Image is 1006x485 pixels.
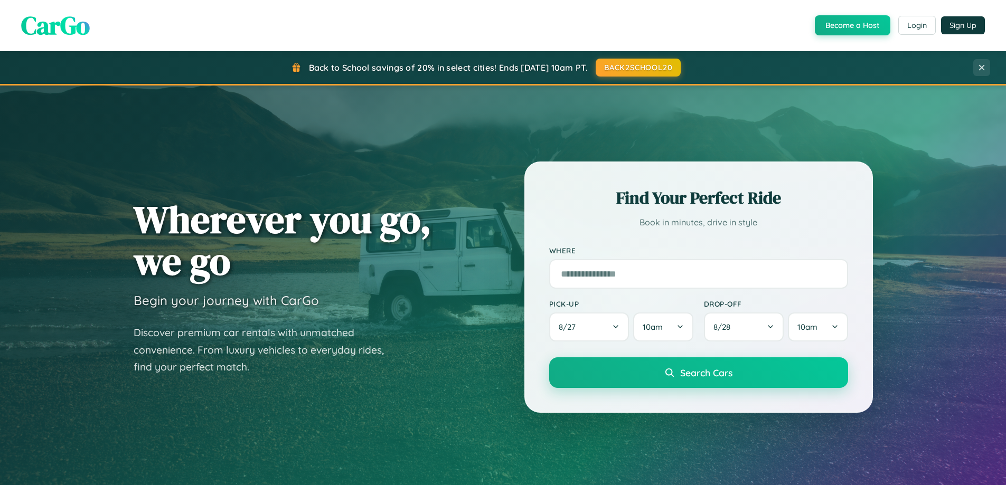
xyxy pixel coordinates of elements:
p: Discover premium car rentals with unmatched convenience. From luxury vehicles to everyday rides, ... [134,324,398,376]
button: Login [898,16,936,35]
button: Sign Up [941,16,985,34]
label: Pick-up [549,299,693,308]
h1: Wherever you go, we go [134,198,431,282]
span: Search Cars [680,367,732,378]
button: 10am [788,312,848,341]
h3: Begin your journey with CarGo [134,292,319,308]
button: Become a Host [815,15,890,35]
button: 8/27 [549,312,629,341]
span: CarGo [21,8,90,43]
button: 8/28 [704,312,784,341]
span: 8 / 28 [713,322,736,332]
button: 10am [633,312,693,341]
label: Drop-off [704,299,848,308]
span: 8 / 27 [559,322,581,332]
label: Where [549,246,848,255]
span: 10am [797,322,817,332]
button: Search Cars [549,357,848,388]
span: 10am [643,322,663,332]
span: Back to School savings of 20% in select cities! Ends [DATE] 10am PT. [309,62,588,73]
button: BACK2SCHOOL20 [596,59,681,77]
h2: Find Your Perfect Ride [549,186,848,210]
p: Book in minutes, drive in style [549,215,848,230]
